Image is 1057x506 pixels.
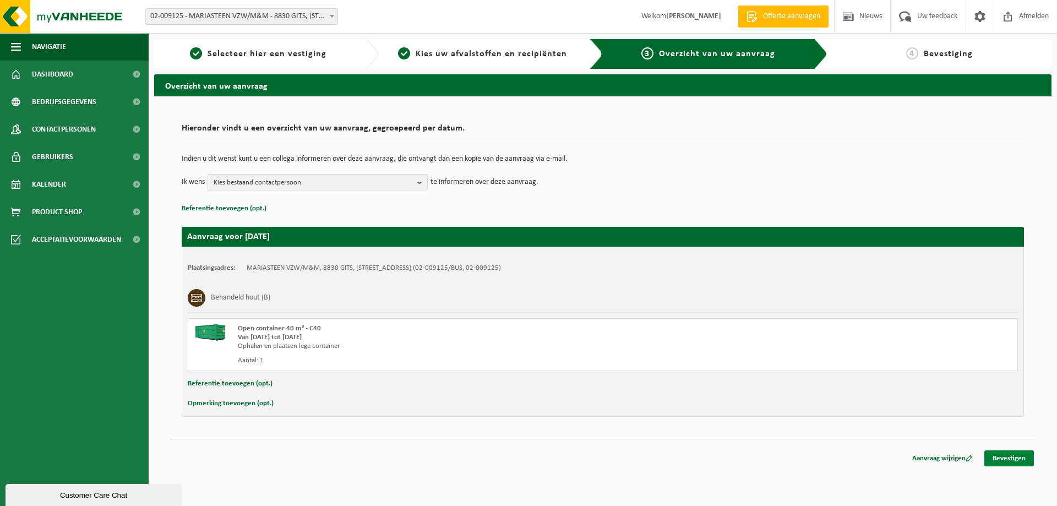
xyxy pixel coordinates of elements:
span: Kalender [32,171,66,198]
span: Bevestiging [924,50,973,58]
img: HK-XC-40-GN-00.png [194,324,227,341]
span: Offerte aanvragen [760,11,823,22]
span: Overzicht van uw aanvraag [659,50,775,58]
span: 4 [906,47,918,59]
h2: Hieronder vindt u een overzicht van uw aanvraag, gegroepeerd per datum. [182,124,1024,139]
button: Referentie toevoegen (opt.) [188,377,273,391]
button: Kies bestaand contactpersoon [208,174,428,191]
span: 02-009125 - MARIASTEEN VZW/M&M - 8830 GITS, BOLLESTRAAT 21A [145,8,338,25]
span: 1 [190,47,202,59]
span: 2 [398,47,410,59]
a: 2Kies uw afvalstoffen en recipiënten [384,47,581,61]
a: Aanvraag wijzigen [904,450,981,466]
strong: Aanvraag voor [DATE] [187,232,270,241]
span: Selecteer hier een vestiging [208,50,326,58]
strong: Van [DATE] tot [DATE] [238,334,302,341]
span: Product Shop [32,198,82,226]
span: Gebruikers [32,143,73,171]
span: Acceptatievoorwaarden [32,226,121,253]
a: Bevestigen [984,450,1034,466]
span: Navigatie [32,33,66,61]
p: Indien u dit wenst kunt u een collega informeren over deze aanvraag, die ontvangt dan een kopie v... [182,155,1024,163]
a: Offerte aanvragen [738,6,829,28]
div: Ophalen en plaatsen lege container [238,342,647,351]
div: Aantal: 1 [238,356,647,365]
span: Kies bestaand contactpersoon [214,175,413,191]
span: Kies uw afvalstoffen en recipiënten [416,50,567,58]
h2: Overzicht van uw aanvraag [154,74,1051,96]
span: 02-009125 - MARIASTEEN VZW/M&M - 8830 GITS, BOLLESTRAAT 21A [146,9,337,24]
span: Contactpersonen [32,116,96,143]
span: Dashboard [32,61,73,88]
p: Ik wens [182,174,205,191]
strong: [PERSON_NAME] [666,12,721,20]
a: 1Selecteer hier een vestiging [160,47,357,61]
p: te informeren over deze aanvraag. [431,174,538,191]
strong: Plaatsingsadres: [188,264,236,271]
td: MARIASTEEN VZW/M&M, 8830 GITS, [STREET_ADDRESS] (02-009125/BUS, 02-009125) [247,264,501,273]
button: Referentie toevoegen (opt.) [182,202,266,216]
span: Open container 40 m³ - C40 [238,325,321,332]
h3: Behandeld hout (B) [211,289,270,307]
button: Opmerking toevoegen (opt.) [188,396,274,411]
span: 3 [641,47,653,59]
span: Bedrijfsgegevens [32,88,96,116]
iframe: chat widget [6,482,184,506]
